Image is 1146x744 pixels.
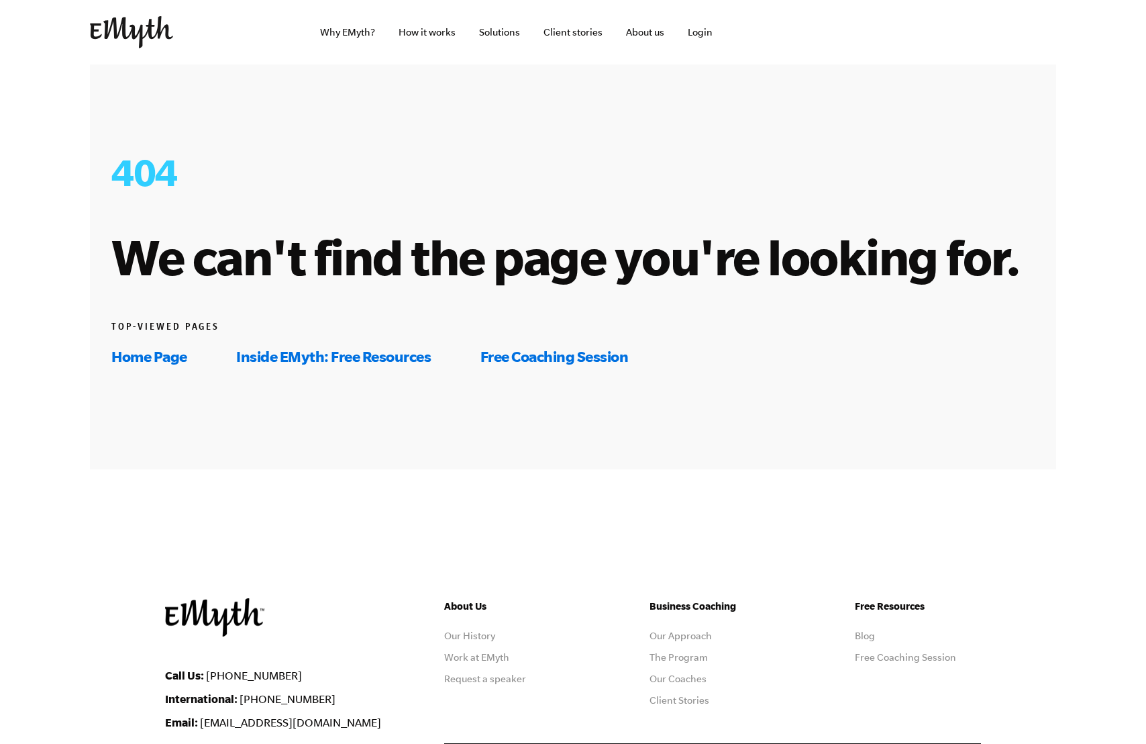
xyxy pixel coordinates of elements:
span: 404 [111,151,177,193]
iframe: Chat Widget [1079,680,1146,744]
h5: About Us [444,598,570,614]
a: Free Coaching Session [480,348,629,365]
h5: Free Resources [855,598,981,614]
strong: Call Us: [165,669,204,682]
a: Request a speaker [444,673,526,684]
strong: Email: [165,716,198,729]
a: Free Coaching Session [855,652,956,663]
a: The Program [649,652,708,663]
h1: We can't find the page you're looking for. [111,227,1035,286]
a: Work at EMyth [444,652,509,663]
a: Client Stories [649,695,709,706]
a: Our Coaches [649,673,707,684]
img: EMyth [90,16,173,48]
h5: Business Coaching [649,598,776,614]
a: Our History [444,631,495,641]
iframe: Embedded CTA [768,17,908,48]
a: Home Page [111,348,187,365]
strong: International: [165,692,238,705]
a: Inside EMyth: Free Resources [236,348,431,365]
h6: TOP-VIEWED PAGES [111,322,1035,335]
a: Our Approach [649,631,712,641]
iframe: Embedded CTA [915,17,1056,48]
a: Blog [855,631,875,641]
a: [EMAIL_ADDRESS][DOMAIN_NAME] [200,716,381,729]
img: EMyth [165,598,264,637]
a: [PHONE_NUMBER] [206,669,302,682]
a: [PHONE_NUMBER] [240,693,335,705]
